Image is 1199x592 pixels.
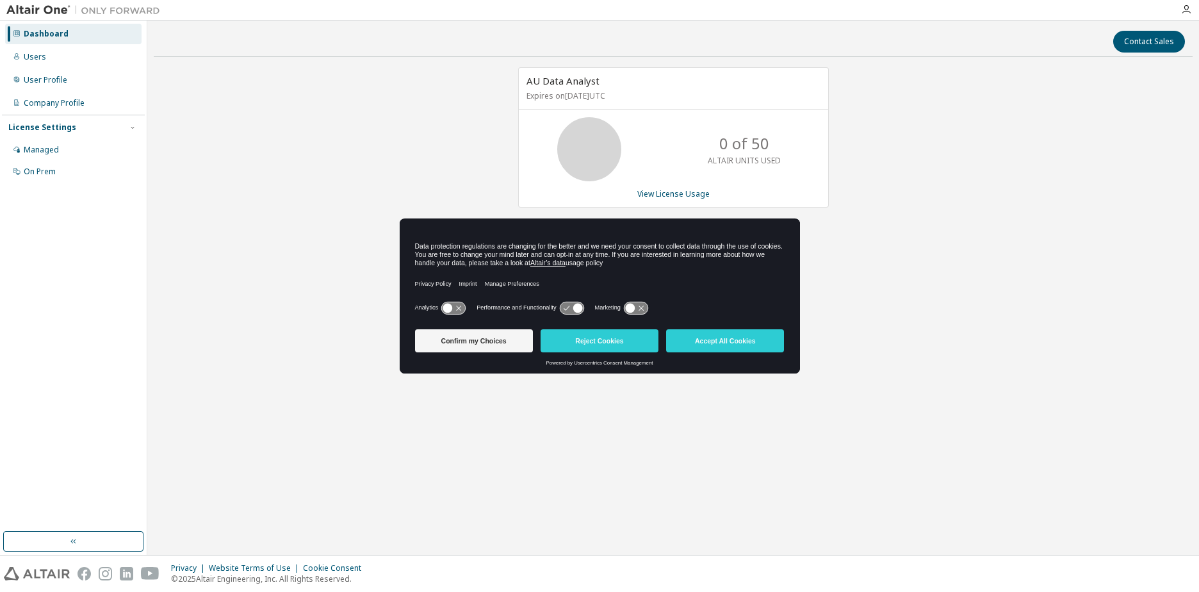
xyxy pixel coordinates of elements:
div: User Profile [24,75,67,85]
span: AU Data Analyst [526,74,599,87]
div: Dashboard [24,29,69,39]
p: © 2025 Altair Engineering, Inc. All Rights Reserved. [171,573,369,584]
button: Contact Sales [1113,31,1185,53]
div: Website Terms of Use [209,563,303,573]
img: facebook.svg [77,567,91,580]
p: Expires on [DATE] UTC [526,90,817,101]
div: Privacy [171,563,209,573]
a: View License Usage [637,188,710,199]
div: Cookie Consent [303,563,369,573]
div: License Settings [8,122,76,133]
img: linkedin.svg [120,567,133,580]
div: Company Profile [24,98,85,108]
div: Managed [24,145,59,155]
div: Users [24,52,46,62]
img: youtube.svg [141,567,159,580]
img: altair_logo.svg [4,567,70,580]
img: Altair One [6,4,167,17]
img: instagram.svg [99,567,112,580]
p: 0 of 50 [719,133,769,154]
p: ALTAIR UNITS USED [708,155,781,166]
div: On Prem [24,167,56,177]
